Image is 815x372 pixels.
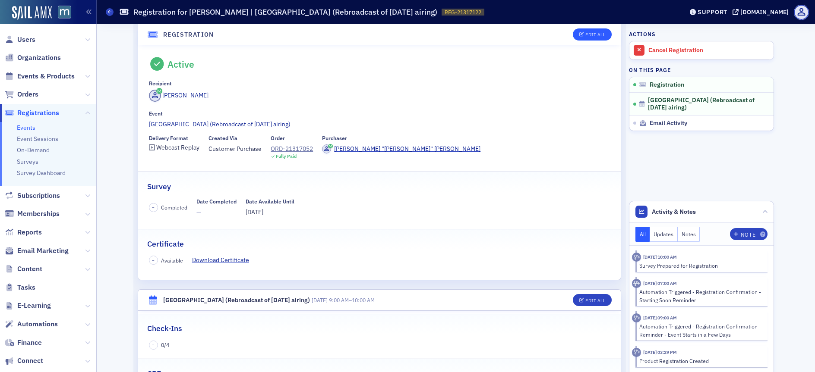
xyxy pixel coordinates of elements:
div: Edit All [585,32,605,37]
time: 9:00 AM [329,297,349,303]
button: Updates [650,227,678,242]
div: Order [271,135,285,141]
div: Cancel Registration [648,47,769,54]
time: 9/23/2025 03:29 PM [643,349,677,355]
div: Automation Triggered - Registration Confirmation - Starting Soon Reminder [639,288,761,304]
span: Email Activity [650,119,687,127]
a: Content [5,264,42,274]
div: ORD-21317052 [271,144,313,153]
div: Support [698,8,727,16]
a: [PERSON_NAME] "[PERSON_NAME]" [PERSON_NAME] [322,144,480,153]
div: Active [167,59,194,70]
div: Fully Paid [276,153,297,159]
div: Date Completed [196,198,237,205]
div: Activity [632,348,641,357]
span: Profile [794,5,809,20]
div: Survey Prepared for Registration [639,262,761,269]
a: Memberships [5,209,60,219]
div: Date Available Until [246,198,294,205]
div: Webcast Replay [156,145,199,150]
button: [DOMAIN_NAME] [733,9,792,15]
a: Orders [5,90,38,99]
time: 10/7/2025 07:00 AM [643,280,677,286]
a: [GEOGRAPHIC_DATA] (Rebroadcast of [DATE] airing) [149,120,610,129]
span: Orders [17,90,38,99]
a: Reports [5,228,42,237]
span: Subscriptions [17,191,60,200]
div: Created Via [208,135,237,141]
div: [GEOGRAPHIC_DATA] (Rebroadcast of [DATE] airing) [163,296,310,305]
span: Registration [650,81,684,89]
div: Event [149,110,163,117]
span: Organizations [17,53,61,63]
button: Edit All [573,294,612,306]
a: Events [17,124,35,131]
div: Activity [632,253,641,262]
span: Customer Purchase [208,144,262,153]
button: Edit All [573,28,612,41]
a: Finance [5,338,42,347]
a: E-Learning [5,301,51,310]
a: [PERSON_NAME] [149,90,209,102]
a: Events & Products [5,72,75,81]
span: Registrations [17,108,59,118]
img: SailAMX [12,6,52,20]
h2: Certificate [147,238,184,250]
img: SailAMX [58,6,71,19]
span: – [312,297,375,303]
button: Notes [678,227,700,242]
span: 0 / 4 [161,341,169,349]
h1: Registration for [PERSON_NAME] | [GEOGRAPHIC_DATA] (Rebroadcast of [DATE] airing) [133,7,437,17]
div: [DOMAIN_NAME] [740,8,789,16]
div: Delivery Format [149,135,188,141]
a: Automations [5,319,58,329]
a: On-Demand [17,146,50,154]
span: Available [161,256,183,264]
a: Subscriptions [5,191,60,200]
button: Note [730,228,768,240]
div: Edit All [585,298,605,303]
span: Automations [17,319,58,329]
a: Email Marketing [5,246,69,256]
h2: Check-Ins [147,323,182,334]
span: – [152,342,155,348]
a: Connect [5,356,43,366]
span: Email Marketing [17,246,69,256]
span: — [196,208,237,217]
div: Activity [632,313,641,322]
h2: Survey [147,181,171,192]
span: E-Learning [17,301,51,310]
a: View Homepage [52,6,71,20]
div: Note [741,232,755,237]
span: – [152,257,155,263]
span: Finance [17,338,42,347]
h4: Registration [163,30,214,39]
div: [PERSON_NAME] "[PERSON_NAME]" [PERSON_NAME] [334,144,480,153]
span: [DATE] [246,208,263,216]
time: 10/5/2025 09:00 AM [643,315,677,321]
span: Content [17,264,42,274]
div: Recipient [149,80,172,87]
h4: On this page [629,66,774,74]
span: Reports [17,228,42,237]
a: Event Sessions [17,135,58,143]
a: Tasks [5,283,35,292]
a: Surveys [17,158,38,166]
div: [PERSON_NAME] [162,91,208,100]
a: Cancel Registration [629,41,774,59]
span: REG-21317122 [445,9,481,16]
a: Download Certificate [192,256,256,265]
div: Automation Triggered - Registration Confirmation Reminder - Event Starts in a Few Days [639,322,761,338]
span: Memberships [17,209,60,219]
span: [GEOGRAPHIC_DATA] (Rebroadcast of [DATE] airing) [648,97,762,112]
span: Connect [17,356,43,366]
div: Activity [632,279,641,288]
a: Registrations [5,108,59,118]
time: 10:00 AM [352,297,375,303]
div: Purchaser [322,135,347,141]
span: Tasks [17,283,35,292]
span: – [152,204,155,210]
a: Users [5,35,35,44]
button: All [635,227,650,242]
h4: Actions [629,30,656,38]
